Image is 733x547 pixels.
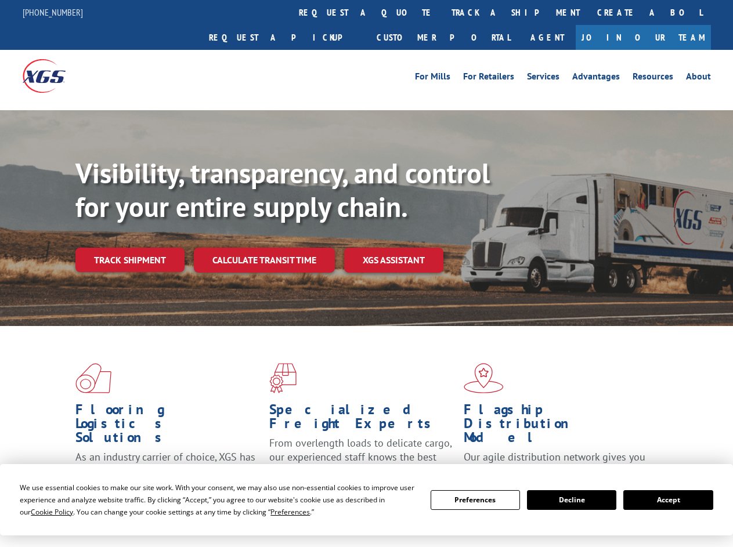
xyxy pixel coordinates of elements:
[572,72,620,85] a: Advantages
[75,248,185,272] a: Track shipment
[20,481,416,518] div: We use essential cookies to make our site work. With your consent, we may also use non-essential ...
[194,248,335,273] a: Calculate transit time
[527,490,616,510] button: Decline
[576,25,711,50] a: Join Our Team
[31,507,73,517] span: Cookie Policy
[633,72,673,85] a: Resources
[431,490,520,510] button: Preferences
[75,155,490,224] b: Visibility, transparency, and control for your entire supply chain.
[415,72,450,85] a: For Mills
[344,248,443,273] a: XGS ASSISTANT
[464,450,645,491] span: Our agile distribution network gives you nationwide inventory management on demand.
[527,72,559,85] a: Services
[269,436,454,488] p: From overlength loads to delicate cargo, our experienced staff knows the best way to move your fr...
[463,72,514,85] a: For Retailers
[686,72,711,85] a: About
[75,363,111,393] img: xgs-icon-total-supply-chain-intelligence-red
[464,403,649,450] h1: Flagship Distribution Model
[200,25,368,50] a: Request a pickup
[23,6,83,18] a: [PHONE_NUMBER]
[464,363,504,393] img: xgs-icon-flagship-distribution-model-red
[519,25,576,50] a: Agent
[75,450,255,491] span: As an industry carrier of choice, XGS has brought innovation and dedication to flooring logistics...
[368,25,519,50] a: Customer Portal
[269,363,297,393] img: xgs-icon-focused-on-flooring-red
[270,507,310,517] span: Preferences
[75,403,261,450] h1: Flooring Logistics Solutions
[269,403,454,436] h1: Specialized Freight Experts
[623,490,713,510] button: Accept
